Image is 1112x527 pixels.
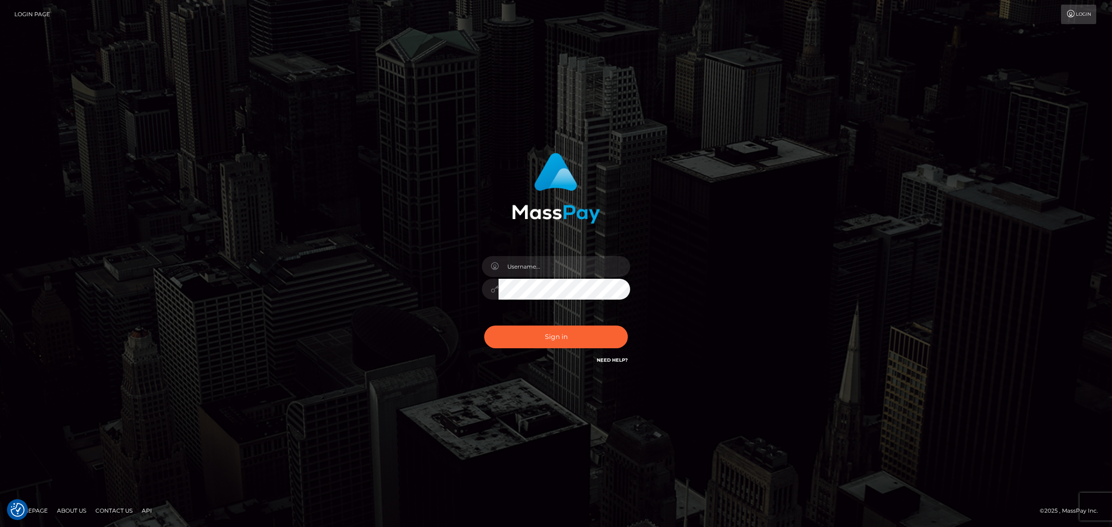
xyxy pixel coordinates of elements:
button: Sign in [484,326,628,348]
button: Consent Preferences [11,503,25,517]
a: Login [1061,5,1096,24]
div: © 2025 , MassPay Inc. [1040,506,1105,516]
a: Homepage [10,503,51,518]
a: About Us [53,503,90,518]
img: MassPay Login [512,153,600,224]
input: Username... [499,256,630,277]
a: Login Page [14,5,50,24]
img: Revisit consent button [11,503,25,517]
a: Need Help? [597,357,628,363]
a: API [138,503,156,518]
a: Contact Us [92,503,136,518]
